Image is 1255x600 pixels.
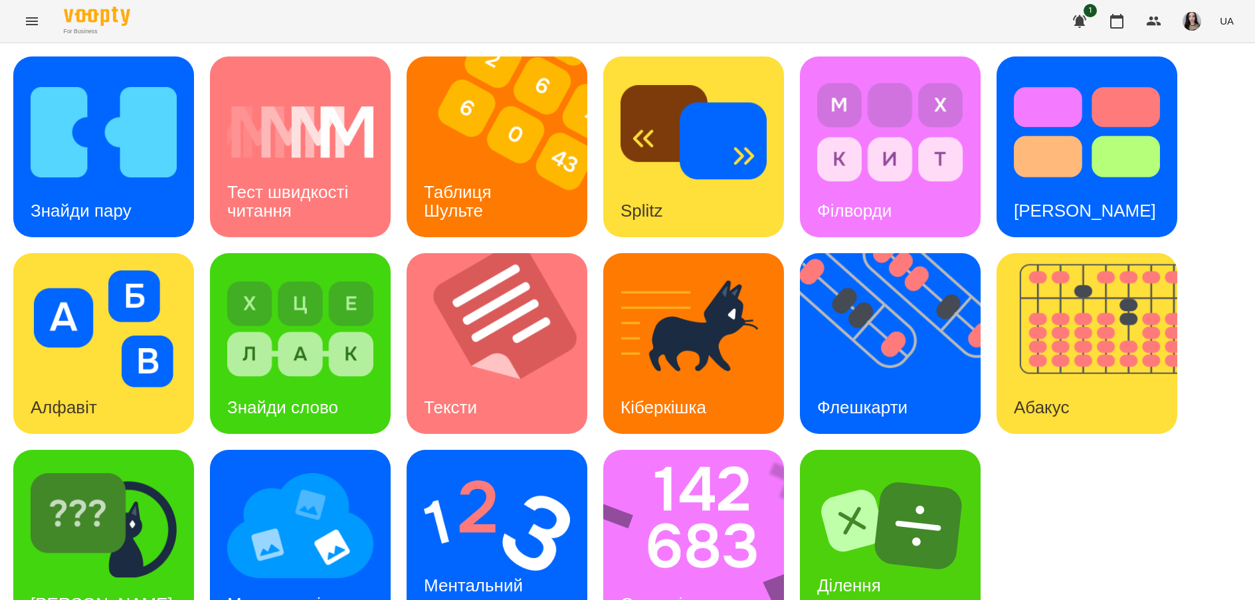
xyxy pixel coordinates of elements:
[407,56,587,237] a: Таблиця ШультеТаблиця Шульте
[424,182,496,220] h3: Таблиця Шульте
[424,397,477,417] h3: Тексти
[603,253,784,434] a: КіберкішкаКіберкішка
[64,7,130,26] img: Voopty Logo
[817,74,963,191] img: Філворди
[227,270,373,387] img: Знайди слово
[817,467,963,584] img: Ділення множення
[31,467,177,584] img: Знайди Кіберкішку
[31,201,132,221] h3: Знайди пару
[603,56,784,237] a: SplitzSplitz
[621,201,663,221] h3: Splitz
[31,270,177,387] img: Алфавіт
[817,397,908,417] h3: Флешкарти
[210,56,391,237] a: Тест швидкості читанняТест швидкості читання
[227,467,373,584] img: Мнемотехніка
[800,253,997,434] img: Флешкарти
[997,56,1177,237] a: Тест Струпа[PERSON_NAME]
[210,253,391,434] a: Знайди словоЗнайди слово
[31,74,177,191] img: Знайди пару
[800,56,981,237] a: ФілвордиФілворди
[1084,4,1097,17] span: 1
[817,201,892,221] h3: Філворди
[407,56,604,237] img: Таблиця Шульте
[407,253,604,434] img: Тексти
[16,5,48,37] button: Menu
[13,253,194,434] a: АлфавітАлфавіт
[997,253,1194,434] img: Абакус
[13,56,194,237] a: Знайди паруЗнайди пару
[800,253,981,434] a: ФлешкартиФлешкарти
[64,27,130,36] span: For Business
[227,397,338,417] h3: Знайди слово
[227,182,353,220] h3: Тест швидкості читання
[424,467,570,584] img: Ментальний рахунок
[1220,14,1234,28] span: UA
[227,74,373,191] img: Тест швидкості читання
[407,253,587,434] a: ТекстиТексти
[31,397,97,417] h3: Алфавіт
[621,397,706,417] h3: Кіберкішка
[1183,12,1201,31] img: 23d2127efeede578f11da5c146792859.jpg
[621,270,767,387] img: Кіберкішка
[1014,74,1160,191] img: Тест Струпа
[997,253,1177,434] a: АбакусАбакус
[621,74,767,191] img: Splitz
[1014,397,1069,417] h3: Абакус
[1214,9,1239,33] button: UA
[1014,201,1156,221] h3: [PERSON_NAME]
